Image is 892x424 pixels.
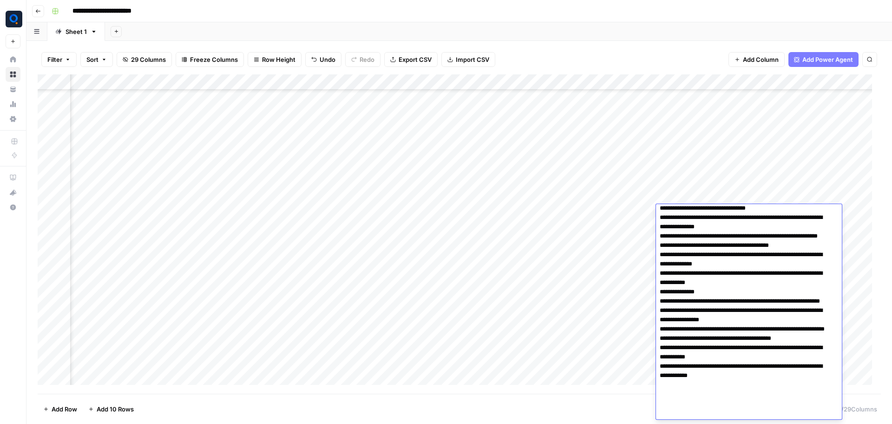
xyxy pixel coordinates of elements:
[305,52,341,67] button: Undo
[6,112,20,126] a: Settings
[52,404,77,414] span: Add Row
[788,52,859,67] button: Add Power Agent
[190,55,238,64] span: Freeze Columns
[399,55,432,64] span: Export CSV
[47,55,62,64] span: Filter
[802,55,853,64] span: Add Power Agent
[441,52,495,67] button: Import CSV
[360,55,374,64] span: Redo
[176,52,244,67] button: Freeze Columns
[262,55,295,64] span: Row Height
[117,52,172,67] button: 29 Columns
[743,55,779,64] span: Add Column
[6,52,20,67] a: Home
[320,55,335,64] span: Undo
[6,11,22,27] img: Qubit - SEO Logo
[6,67,20,82] a: Browse
[6,97,20,112] a: Usage
[6,7,20,31] button: Workspace: Qubit - SEO
[822,402,881,417] div: 29/29 Columns
[86,55,98,64] span: Sort
[41,52,77,67] button: Filter
[345,52,380,67] button: Redo
[384,52,438,67] button: Export CSV
[66,27,87,36] div: Sheet 1
[131,55,166,64] span: 29 Columns
[6,185,20,199] div: What's new?
[6,82,20,97] a: Your Data
[47,22,105,41] a: Sheet 1
[80,52,113,67] button: Sort
[728,52,785,67] button: Add Column
[6,170,20,185] a: AirOps Academy
[6,200,20,215] button: Help + Support
[248,52,302,67] button: Row Height
[97,404,134,414] span: Add 10 Rows
[456,55,489,64] span: Import CSV
[38,402,83,417] button: Add Row
[83,402,139,417] button: Add 10 Rows
[6,185,20,200] button: What's new?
